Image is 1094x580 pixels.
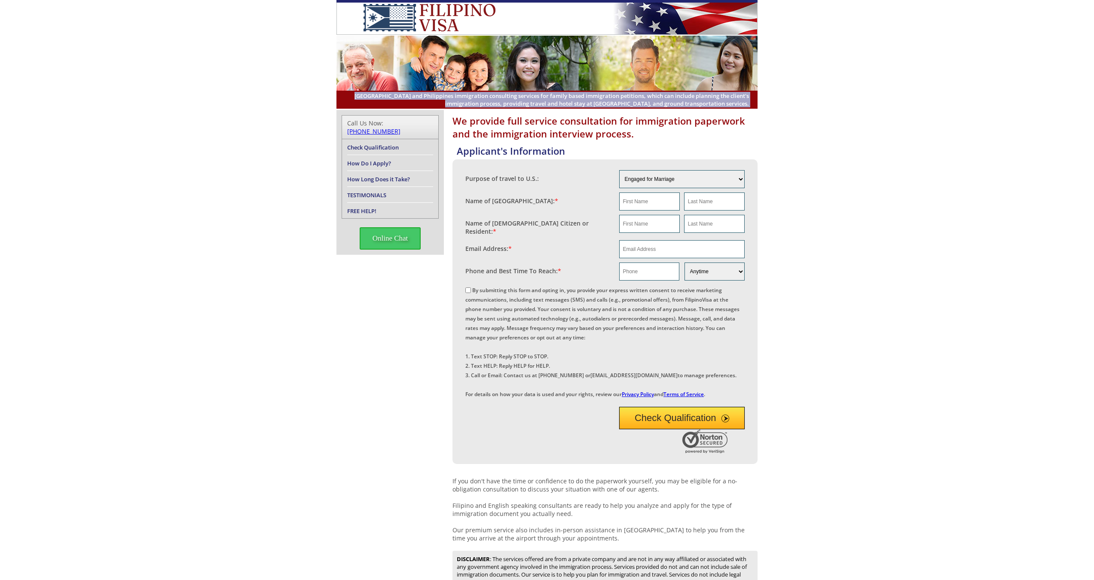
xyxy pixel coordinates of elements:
[347,175,410,183] a: How Long Does it Take?
[465,267,561,275] label: Phone and Best Time To Reach:
[347,143,399,151] a: Check Qualification
[347,159,391,167] a: How Do I Apply?
[622,391,654,398] a: Privacy Policy
[465,174,539,183] label: Purpose of travel to U.S.:
[685,263,745,281] select: Phone and Best Reach Time are required.
[457,555,490,563] strong: DISCLAIMER
[619,240,745,258] input: Email Address
[684,215,745,233] input: Last Name
[345,92,749,107] span: [GEOGRAPHIC_DATA] and Philippines immigration consulting services for family based immigration pe...
[452,477,758,542] p: If you don't have the time or confidence to do the paperwork yourself, you may be eligible for a ...
[619,192,680,211] input: First Name
[465,244,512,253] label: Email Address:
[360,227,421,250] span: Online Chat
[619,263,679,281] input: Phone
[684,192,745,211] input: Last Name
[347,119,433,135] div: Call Us Now:
[465,219,611,235] label: Name of [DEMOGRAPHIC_DATA] Citizen or Resident:
[465,287,471,293] input: By submitting this form and opting in, you provide your express written consent to receive market...
[663,391,704,398] a: Terms of Service
[682,429,730,453] img: Norton Secured
[465,287,740,398] label: By submitting this form and opting in, you provide your express written consent to receive market...
[452,114,758,140] h1: We provide full service consultation for immigration paperwork and the immigration interview proc...
[457,144,758,157] h4: Applicant's Information
[465,197,558,205] label: Name of [GEOGRAPHIC_DATA]:
[347,127,400,135] a: [PHONE_NUMBER]
[619,407,745,429] button: Check Qualification
[347,191,386,199] a: TESTIMONIALS
[347,207,376,215] a: FREE HELP!
[619,215,680,233] input: First Name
